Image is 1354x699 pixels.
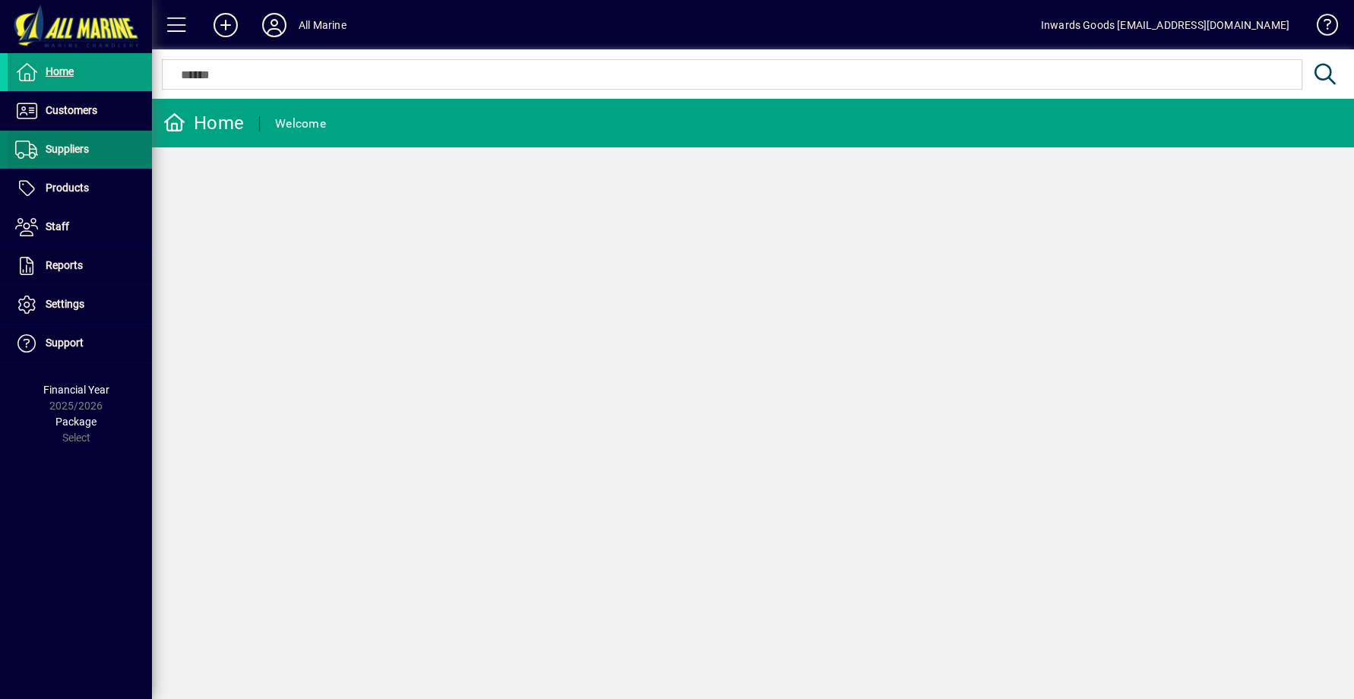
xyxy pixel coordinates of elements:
a: Knowledge Base [1305,3,1335,52]
span: Products [46,182,89,194]
a: Suppliers [8,131,152,169]
a: Reports [8,247,152,285]
div: Welcome [275,112,326,136]
span: Customers [46,104,97,116]
div: Inwards Goods [EMAIL_ADDRESS][DOMAIN_NAME] [1041,13,1289,37]
div: All Marine [299,13,346,37]
button: Add [201,11,250,39]
span: Reports [46,259,83,271]
button: Profile [250,11,299,39]
a: Settings [8,286,152,324]
span: Settings [46,298,84,310]
span: Package [55,416,96,428]
span: Support [46,337,84,349]
a: Products [8,169,152,207]
span: Financial Year [43,384,109,396]
a: Customers [8,92,152,130]
span: Home [46,65,74,77]
span: Suppliers [46,143,89,155]
a: Support [8,324,152,362]
a: Staff [8,208,152,246]
div: Home [163,111,244,135]
span: Staff [46,220,69,232]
